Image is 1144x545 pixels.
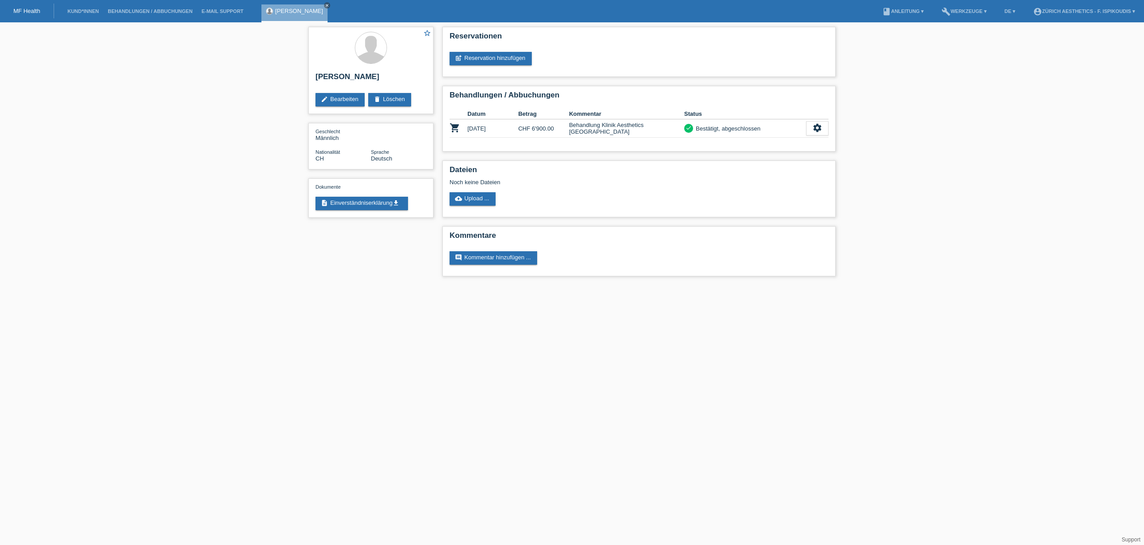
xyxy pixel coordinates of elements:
i: account_circle [1033,7,1042,16]
a: close [324,2,330,8]
a: Kund*innen [63,8,103,14]
h2: Reservationen [450,32,829,45]
a: Support [1122,537,1140,543]
i: book [882,7,891,16]
span: Sprache [371,149,389,155]
a: [PERSON_NAME] [275,8,323,14]
a: descriptionEinverständniserklärungget_app [315,197,408,210]
a: account_circleZürich Aesthetics - F. Ispikoudis ▾ [1029,8,1140,14]
td: CHF 6'900.00 [518,119,569,138]
div: Männlich [315,128,371,141]
i: cloud_upload [455,195,462,202]
span: Dokumente [315,184,341,190]
a: commentKommentar hinzufügen ... [450,251,537,265]
a: cloud_uploadUpload ... [450,192,496,206]
i: build [942,7,951,16]
th: Betrag [518,109,569,119]
i: get_app [392,199,400,207]
a: E-Mail Support [197,8,248,14]
div: Noch keine Dateien [450,179,723,186]
a: Behandlungen / Abbuchungen [103,8,197,14]
div: Bestätigt, abgeschlossen [693,124,761,133]
i: settings [812,123,822,133]
th: Status [684,109,806,119]
span: Schweiz [315,155,324,162]
a: buildWerkzeuge ▾ [937,8,991,14]
a: deleteLöschen [368,93,411,106]
i: post_add [455,55,462,62]
span: Nationalität [315,149,340,155]
i: star_border [423,29,431,37]
i: description [321,199,328,207]
a: star_border [423,29,431,38]
td: Behandlung Klinik Aesthetics [GEOGRAPHIC_DATA] [569,119,684,138]
span: Deutsch [371,155,392,162]
i: delete [374,96,381,103]
a: post_addReservation hinzufügen [450,52,532,65]
a: MF Health [13,8,40,14]
i: check [686,125,692,131]
span: Geschlecht [315,129,340,134]
i: close [325,3,329,8]
h2: Kommentare [450,231,829,245]
td: [DATE] [467,119,518,138]
h2: Behandlungen / Abbuchungen [450,91,829,104]
a: DE ▾ [1000,8,1020,14]
i: comment [455,254,462,261]
a: bookAnleitung ▾ [878,8,928,14]
th: Kommentar [569,109,684,119]
h2: Dateien [450,165,829,179]
i: edit [321,96,328,103]
i: POSP00028249 [450,123,460,133]
h2: [PERSON_NAME] [315,72,426,86]
a: editBearbeiten [315,93,365,106]
th: Datum [467,109,518,119]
